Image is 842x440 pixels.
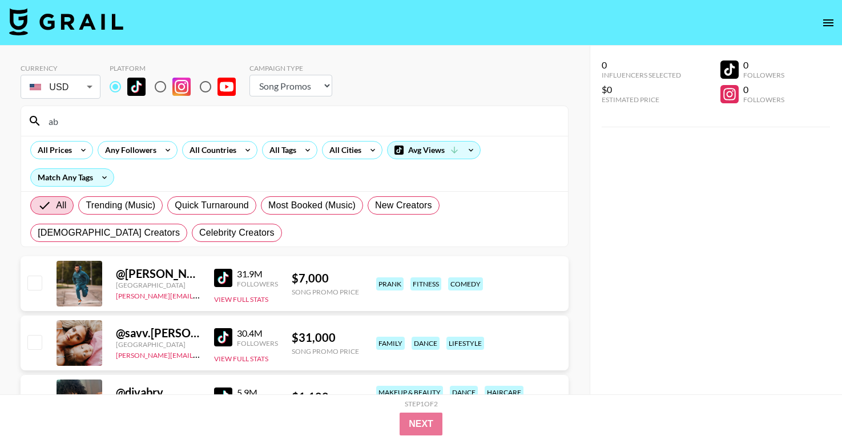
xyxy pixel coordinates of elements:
div: $ 7,000 [292,271,359,285]
button: View Full Stats [214,354,268,363]
a: [PERSON_NAME][EMAIL_ADDRESS][DOMAIN_NAME] [116,349,285,360]
a: [PERSON_NAME][EMAIL_ADDRESS][DOMAIN_NAME] [116,289,285,300]
span: New Creators [375,199,432,212]
div: Step 1 of 2 [405,399,438,408]
div: comedy [448,277,483,290]
div: 0 [743,59,784,71]
div: Match Any Tags [31,169,114,186]
img: TikTok [127,78,146,96]
div: haircare [485,386,523,399]
div: All Countries [183,142,239,159]
div: Any Followers [98,142,159,159]
div: Song Promo Price [292,347,359,356]
span: Trending (Music) [86,199,155,212]
div: 5.9M [237,387,278,398]
div: Followers [743,95,784,104]
div: [GEOGRAPHIC_DATA] [116,340,200,349]
div: Followers [743,71,784,79]
div: lifestyle [446,337,484,350]
div: @ savv.[PERSON_NAME] [116,326,200,340]
div: Estimated Price [602,95,681,104]
input: Search by User Name [42,112,561,130]
div: All Tags [263,142,299,159]
div: dance [450,386,478,399]
div: dance [412,337,440,350]
div: Followers [237,280,278,288]
div: Currency [21,64,100,72]
div: family [376,337,405,350]
img: TikTok [214,387,232,406]
div: USD [23,77,98,97]
div: All Cities [323,142,364,159]
div: Influencers Selected [602,71,681,79]
div: 30.4M [237,328,278,339]
div: 31.9M [237,268,278,280]
img: TikTok [214,328,232,346]
div: All Prices [31,142,74,159]
span: [DEMOGRAPHIC_DATA] Creators [38,226,180,240]
div: Campaign Type [249,64,332,72]
img: Grail Talent [9,8,123,35]
span: Celebrity Creators [199,226,275,240]
div: $ 31,000 [292,330,359,345]
div: prank [376,277,404,290]
div: [GEOGRAPHIC_DATA] [116,281,200,289]
img: TikTok [214,269,232,287]
div: 0 [743,84,784,95]
div: Followers [237,339,278,348]
div: Song Promo Price [292,288,359,296]
span: All [56,199,66,212]
div: fitness [410,277,441,290]
div: @ [PERSON_NAME].[PERSON_NAME] [116,267,200,281]
img: YouTube [217,78,236,96]
div: Platform [110,64,245,72]
button: open drawer [817,11,840,34]
div: Avg Views [388,142,480,159]
img: Instagram [172,78,191,96]
div: $0 [602,84,681,95]
button: Next [400,413,442,435]
button: View Full Stats [214,295,268,304]
div: $ 1,100 [292,390,359,404]
span: Most Booked (Music) [268,199,356,212]
div: makeup & beauty [376,386,443,399]
div: 0 [602,59,681,71]
div: @ divabry [116,385,200,399]
span: Quick Turnaround [175,199,249,212]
